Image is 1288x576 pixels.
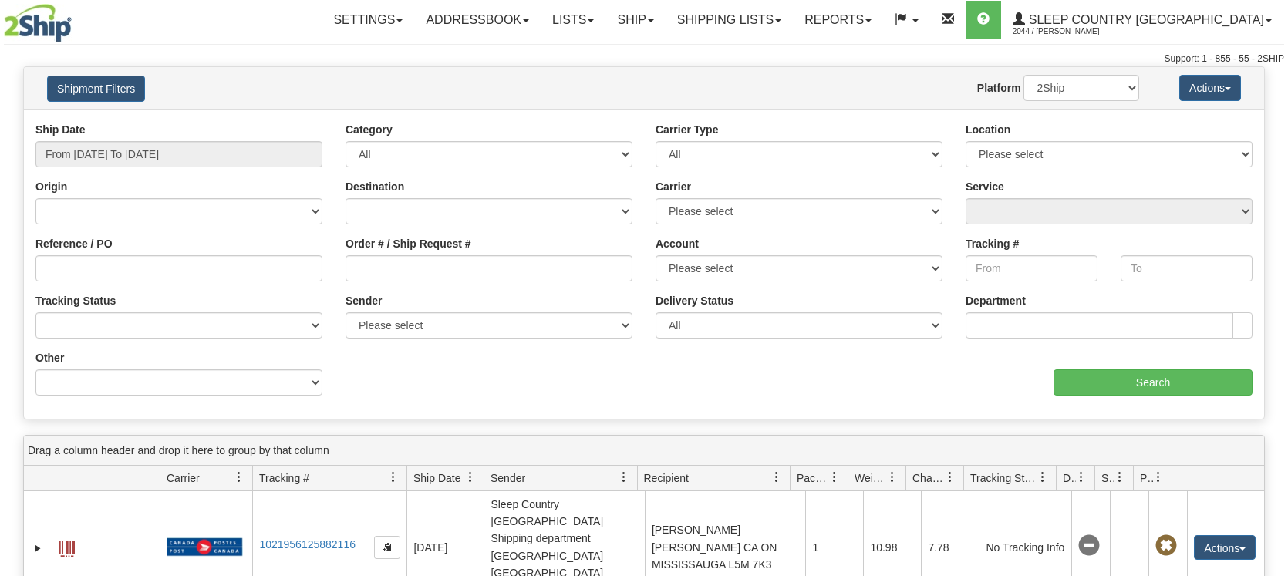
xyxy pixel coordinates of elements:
span: Ship Date [413,470,460,486]
label: Reference / PO [35,236,113,251]
label: Department [966,293,1026,308]
button: Copy to clipboard [374,536,400,559]
div: Support: 1 - 855 - 55 - 2SHIP [4,52,1284,66]
span: Weight [855,470,887,486]
button: Actions [1194,535,1256,560]
a: Ship [605,1,665,39]
span: Tracking # [259,470,309,486]
label: Destination [346,179,404,194]
a: Pickup Status filter column settings [1145,464,1172,490]
a: Addressbook [414,1,541,39]
a: Sender filter column settings [611,464,637,490]
span: No Tracking Info [1078,535,1100,557]
div: grid grouping header [24,436,1264,466]
label: Service [966,179,1004,194]
a: Charge filter column settings [937,464,963,490]
button: Actions [1179,75,1241,101]
button: Shipment Filters [47,76,145,102]
a: Ship Date filter column settings [457,464,484,490]
a: Settings [322,1,414,39]
iframe: chat widget [1253,209,1286,366]
span: Sender [491,470,525,486]
span: Pickup Not Assigned [1155,535,1177,557]
label: Carrier [656,179,691,194]
input: Search [1054,369,1253,396]
a: Shipping lists [666,1,793,39]
span: Charge [912,470,945,486]
span: Packages [797,470,829,486]
a: Sleep Country [GEOGRAPHIC_DATA] 2044 / [PERSON_NAME] [1001,1,1283,39]
a: Lists [541,1,605,39]
a: Reports [793,1,883,39]
span: Tracking Status [970,470,1037,486]
span: Sleep Country [GEOGRAPHIC_DATA] [1025,13,1264,26]
label: Delivery Status [656,293,733,308]
label: Ship Date [35,122,86,137]
a: Tracking Status filter column settings [1030,464,1056,490]
a: Expand [30,541,46,556]
a: Packages filter column settings [821,464,848,490]
img: logo2044.jpg [4,4,72,42]
span: 2044 / [PERSON_NAME] [1013,24,1128,39]
label: Tracking Status [35,293,116,308]
label: Origin [35,179,67,194]
a: Weight filter column settings [879,464,905,490]
a: 1021956125882116 [259,538,356,551]
a: Shipment Issues filter column settings [1107,464,1133,490]
label: Location [966,122,1010,137]
a: Delivery Status filter column settings [1068,464,1094,490]
span: Shipment Issues [1101,470,1114,486]
span: Delivery Status [1063,470,1076,486]
a: Label [59,534,75,559]
span: Carrier [167,470,200,486]
a: Recipient filter column settings [764,464,790,490]
label: Account [656,236,699,251]
label: Category [346,122,393,137]
label: Tracking # [966,236,1019,251]
input: From [966,255,1097,281]
label: Other [35,350,64,365]
label: Carrier Type [656,122,718,137]
a: Carrier filter column settings [226,464,252,490]
input: To [1121,255,1253,281]
label: Order # / Ship Request # [346,236,471,251]
label: Platform [977,80,1021,96]
img: 20 - Canada Post [167,537,242,557]
label: Sender [346,293,382,308]
span: Recipient [644,470,689,486]
a: Tracking # filter column settings [380,464,406,490]
span: Pickup Status [1140,470,1153,486]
